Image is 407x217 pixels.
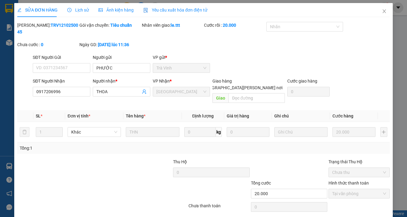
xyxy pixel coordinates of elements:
span: Cước hàng [332,114,353,118]
input: Ghi Chú [274,127,328,137]
input: 0 [332,127,375,137]
label: Cước giao hàng [287,79,317,83]
img: icon [143,8,148,13]
span: close [382,9,387,14]
th: Ghi chú [272,110,330,122]
button: plus [380,127,387,137]
span: Giao hàng [212,79,232,83]
span: clock-circle [67,8,72,12]
b: 20.000 [223,23,236,28]
div: VP gửi [153,54,210,61]
span: Định lượng [192,114,214,118]
span: Ảnh kiện hàng [98,8,134,12]
div: Người nhận [93,78,150,84]
span: [GEOGRAPHIC_DATA][PERSON_NAME] nơi [200,84,285,91]
span: picture [98,8,103,12]
div: Chưa thanh toán [188,202,250,213]
span: Chưa thu [332,168,386,177]
span: Lịch sử [67,8,89,12]
div: SĐT Người Gửi [33,54,90,61]
div: Ngày GD: [79,41,140,48]
input: Dọc đường [229,93,285,103]
div: Nhân viên giao: [142,22,203,29]
span: kg [216,127,222,137]
label: Hình thức thanh toán [329,181,369,185]
span: Yêu cầu xuất hóa đơn điện tử [143,8,207,12]
span: VP Nhận [153,79,170,83]
div: [PERSON_NAME]: [17,22,78,35]
span: Tên hàng [126,114,145,118]
button: Close [376,3,393,20]
span: Trà Vinh [156,63,207,73]
span: Khác [71,127,117,137]
span: Giao [212,93,229,103]
div: Gói vận chuyển: [79,22,140,29]
input: VD: Bàn, Ghế [126,127,179,137]
div: Trạng thái Thu Hộ [329,158,389,165]
div: Người gửi [93,54,150,61]
span: Thu Hộ [173,159,187,164]
b: 0 [41,42,43,47]
input: Cước giao hàng [287,87,330,97]
b: le.ttt [171,23,180,28]
span: edit [17,8,22,12]
span: SL [36,114,41,118]
span: SỬA ĐƠN HÀNG [17,8,58,12]
div: Cước rồi : [204,22,265,29]
span: Sài Gòn [156,87,207,96]
span: Tại văn phòng [332,189,386,198]
b: [DATE] lúc 11:36 [98,42,129,47]
div: Tổng: 1 [20,145,158,151]
b: Tiêu chuẩn [110,23,132,28]
div: Chưa cước : [17,41,78,48]
input: 0 [227,127,269,137]
div: SĐT Người Nhận [33,78,90,84]
button: delete [20,127,29,137]
span: Giá trị hàng [227,114,249,118]
span: user-add [142,89,147,94]
span: Tổng cước [251,181,271,185]
span: Đơn vị tính [68,114,90,118]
